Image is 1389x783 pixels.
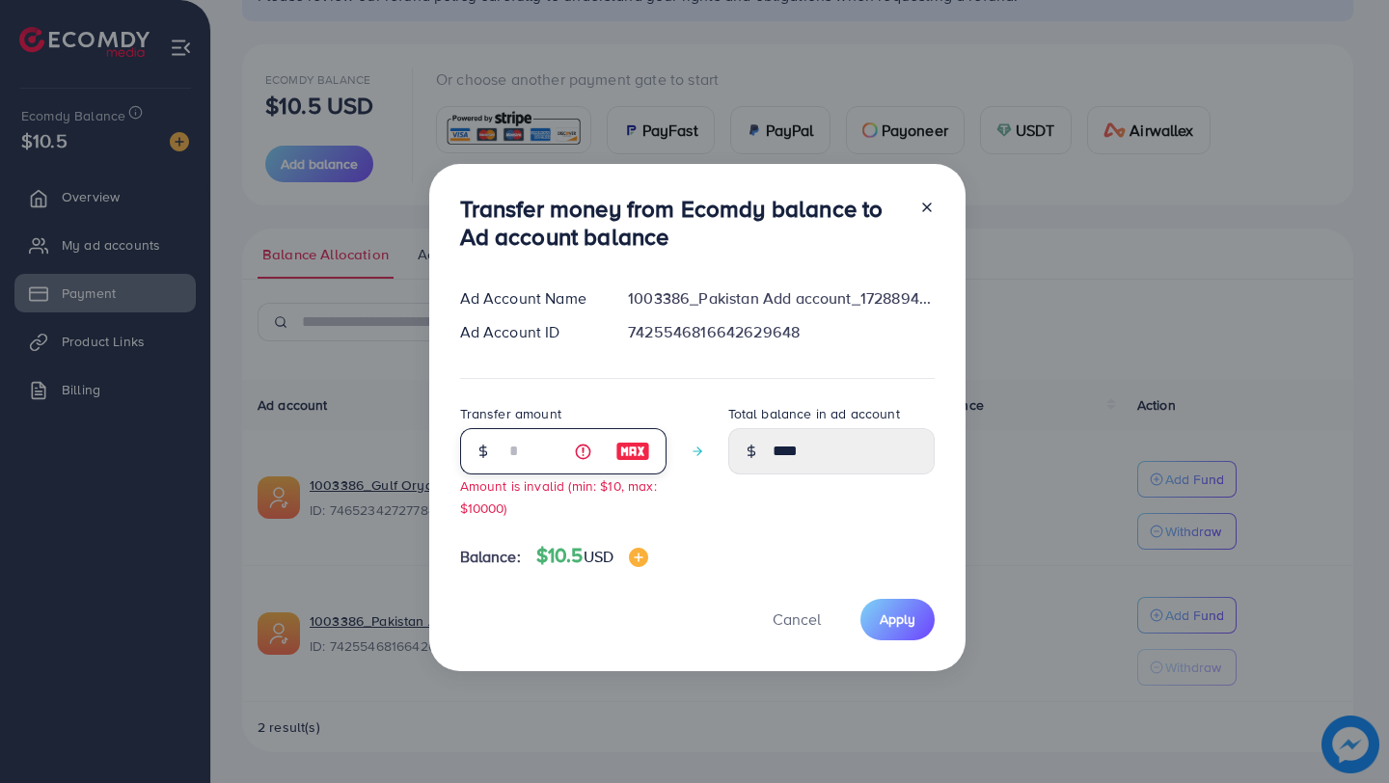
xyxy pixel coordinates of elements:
[613,321,949,343] div: 7425546816642629648
[536,544,648,568] h4: $10.5
[749,599,845,640] button: Cancel
[773,608,821,630] span: Cancel
[860,599,935,640] button: Apply
[445,287,613,310] div: Ad Account Name
[728,404,900,423] label: Total balance in ad account
[460,195,904,251] h3: Transfer money from Ecomdy balance to Ad account balance
[584,546,613,567] span: USD
[880,609,915,629] span: Apply
[629,548,648,567] img: image
[460,476,657,517] small: Amount is invalid (min: $10, max: $10000)
[460,404,561,423] label: Transfer amount
[615,440,650,463] img: image
[460,546,521,568] span: Balance:
[613,287,949,310] div: 1003386_Pakistan Add account_1728894866261
[445,321,613,343] div: Ad Account ID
